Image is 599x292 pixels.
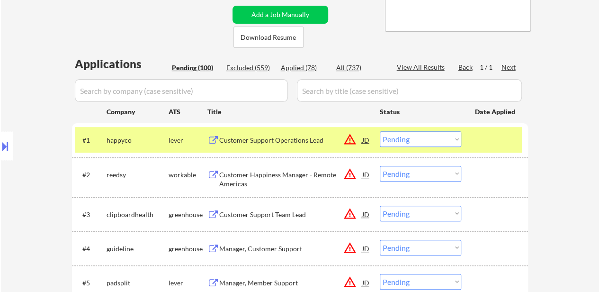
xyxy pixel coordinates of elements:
[343,167,357,181] button: warning_amber
[336,63,384,73] div: All (737)
[169,136,207,145] div: lever
[343,275,357,289] button: warning_amber
[107,278,169,288] div: padsplit
[361,131,371,148] div: JD
[380,103,461,120] div: Status
[82,244,99,254] div: #4
[232,6,328,24] button: Add a Job Manually
[458,63,474,72] div: Back
[233,27,304,48] button: Download Resume
[219,210,362,219] div: Customer Support Team Lead
[343,133,357,146] button: warning_amber
[219,136,362,145] div: Customer Support Operations Lead
[172,63,219,73] div: Pending (100)
[226,63,274,73] div: Excluded (559)
[169,170,207,180] div: workable
[480,63,501,72] div: 1 / 1
[361,166,371,183] div: JD
[219,278,362,288] div: Manager, Member Support
[169,107,207,117] div: ATS
[207,107,371,117] div: Title
[169,210,207,219] div: greenhouse
[397,63,447,72] div: View All Results
[281,63,328,73] div: Applied (78)
[169,244,207,254] div: greenhouse
[82,278,99,288] div: #5
[343,241,357,255] button: warning_amber
[107,244,169,254] div: guideline
[361,274,371,291] div: JD
[343,207,357,220] button: warning_amber
[169,278,207,288] div: lever
[297,79,522,102] input: Search by title (case sensitive)
[361,206,371,223] div: JD
[75,79,288,102] input: Search by company (case sensitive)
[501,63,517,72] div: Next
[219,244,362,254] div: Manager, Customer Support
[361,240,371,257] div: JD
[475,107,517,117] div: Date Applied
[219,170,362,189] div: Customer Happiness Manager - Remote Americas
